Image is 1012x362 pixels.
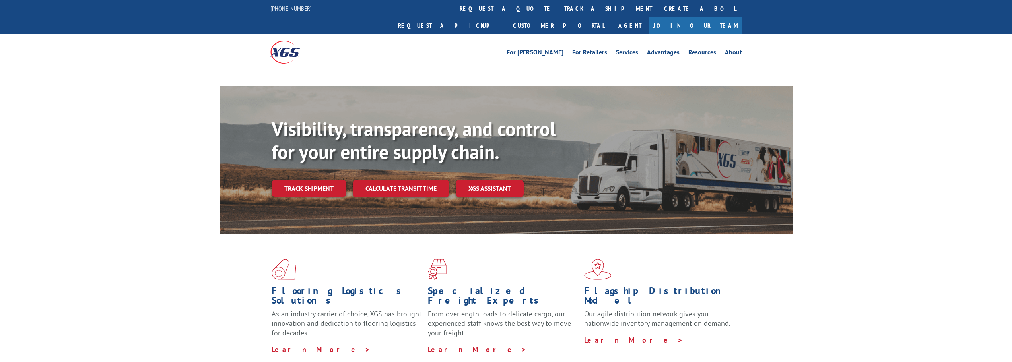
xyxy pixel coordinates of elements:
[610,17,649,34] a: Agent
[428,309,578,345] p: From overlength loads to delicate cargo, our experienced staff knows the best way to move your fr...
[272,345,371,354] a: Learn More >
[272,309,422,337] span: As an industry carrier of choice, XGS has brought innovation and dedication to flooring logistics...
[272,259,296,280] img: xgs-icon-total-supply-chain-intelligence-red
[649,17,742,34] a: Join Our Team
[572,49,607,58] a: For Retailers
[725,49,742,58] a: About
[428,286,578,309] h1: Specialized Freight Experts
[353,180,449,197] a: Calculate transit time
[428,345,527,354] a: Learn More >
[647,49,680,58] a: Advantages
[270,4,312,12] a: [PHONE_NUMBER]
[584,309,730,328] span: Our agile distribution network gives you nationwide inventory management on demand.
[584,335,683,345] a: Learn More >
[584,286,734,309] h1: Flagship Distribution Model
[688,49,716,58] a: Resources
[456,180,524,197] a: XGS ASSISTANT
[272,286,422,309] h1: Flooring Logistics Solutions
[272,116,556,164] b: Visibility, transparency, and control for your entire supply chain.
[392,17,507,34] a: Request a pickup
[272,180,346,197] a: Track shipment
[584,259,612,280] img: xgs-icon-flagship-distribution-model-red
[507,17,610,34] a: Customer Portal
[428,259,447,280] img: xgs-icon-focused-on-flooring-red
[616,49,638,58] a: Services
[507,49,563,58] a: For [PERSON_NAME]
